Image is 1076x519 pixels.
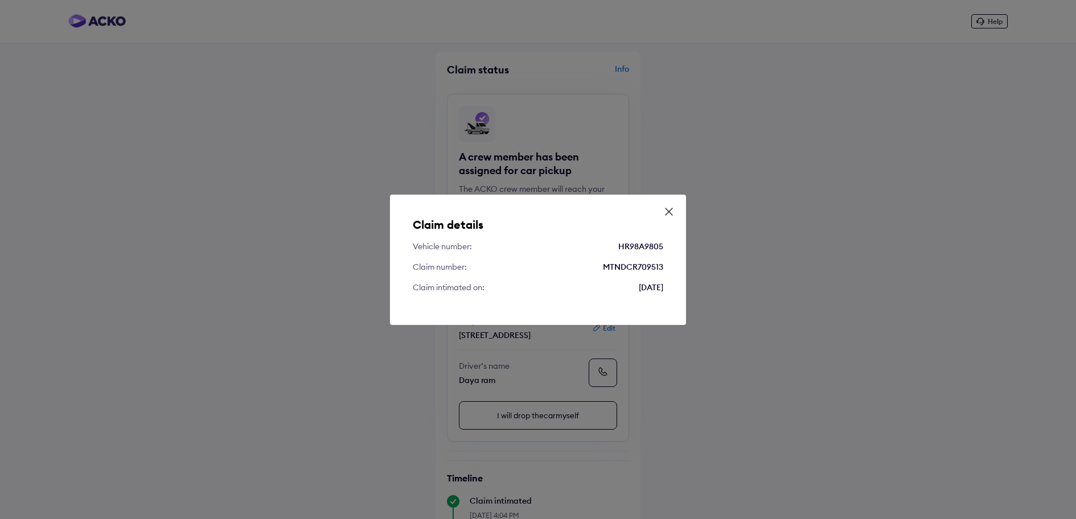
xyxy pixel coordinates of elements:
[603,261,663,273] div: MTNDCR709513
[618,241,663,252] div: HR98A9805
[413,282,484,293] div: Claim intimated on:
[413,241,472,252] div: Vehicle number:
[639,282,663,293] div: [DATE]
[413,261,467,273] div: Claim number:
[413,217,663,232] h5: Claim details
